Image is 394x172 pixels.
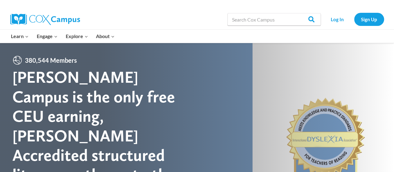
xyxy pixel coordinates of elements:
button: Child menu of Explore [62,30,92,43]
button: Child menu of About [92,30,119,43]
a: Sign Up [354,13,384,26]
img: Cox Campus [10,14,80,25]
button: Child menu of Engage [33,30,62,43]
a: Log In [324,13,351,26]
input: Search Cox Campus [227,13,321,26]
nav: Primary Navigation [7,30,119,43]
span: 380,544 Members [22,55,79,65]
nav: Secondary Navigation [324,13,384,26]
button: Child menu of Learn [7,30,33,43]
